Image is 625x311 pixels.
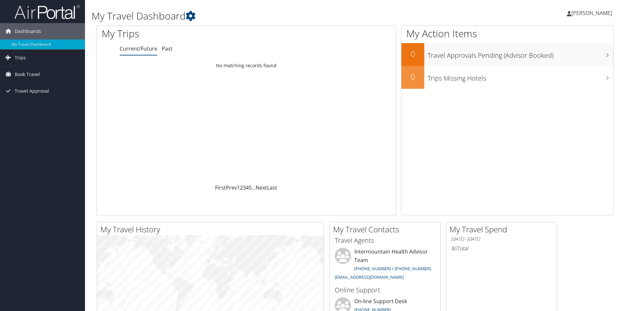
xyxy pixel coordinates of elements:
h3: Online Support [335,286,435,295]
h1: My Action Items [401,27,613,40]
a: 0Trips Missing Hotels [401,66,613,89]
a: [PHONE_NUMBER] / [PHONE_NUMBER] [354,266,431,272]
a: Last [267,184,277,191]
img: airportal-logo.png [14,4,80,20]
a: First [215,184,226,191]
a: Next [256,184,267,191]
h2: My Travel History [100,224,324,235]
a: 0Travel Approvals Pending (Advisor Booked) [401,43,613,66]
h3: Travel Agents [335,236,435,245]
span: Travel Approval [15,83,49,99]
a: 1 [237,184,240,191]
a: 4 [246,184,249,191]
span: [PERSON_NAME] [571,9,612,17]
h1: My Travel Dashboard [92,9,443,23]
span: Book Travel [15,66,40,83]
h2: My Travel Contacts [333,224,440,235]
a: [EMAIL_ADDRESS][DOMAIN_NAME] [335,274,404,280]
h2: My Travel Spend [449,224,557,235]
li: Intermountain Health Advisor Team [331,248,439,283]
a: Past [162,45,173,52]
h6: Total [451,245,552,252]
span: Dashboards [15,23,41,39]
span: … [252,184,256,191]
td: No matching records found [97,60,396,71]
h2: 0 [401,48,424,59]
h2: 0 [401,71,424,82]
a: 3 [243,184,246,191]
a: 5 [249,184,252,191]
a: [PERSON_NAME] [567,3,618,23]
h3: Trips Missing Hotels [428,70,613,83]
h3: Travel Approvals Pending (Advisor Booked) [428,48,613,60]
h6: [DATE] - [DATE] [451,236,552,242]
a: Prev [226,184,237,191]
span: $0 [451,245,457,252]
h1: My Trips [102,27,266,40]
a: 2 [240,184,243,191]
a: Current/Future [120,45,157,52]
span: Trips [15,50,26,66]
